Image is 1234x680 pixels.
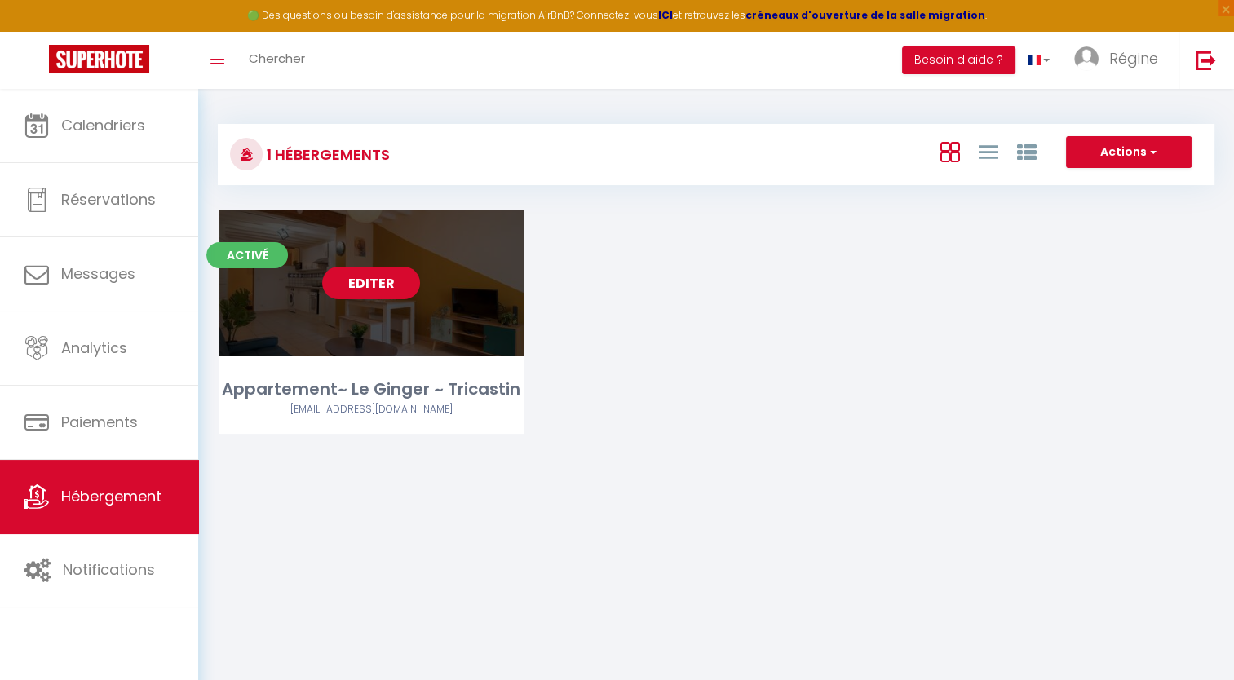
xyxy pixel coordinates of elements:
[745,8,985,22] a: créneaux d'ouverture de la salle migration
[1062,32,1179,89] a: ... Régine
[658,8,673,22] a: ICI
[249,50,305,67] span: Chercher
[902,46,1015,74] button: Besoin d'aide ?
[1016,138,1036,165] a: Vue par Groupe
[61,189,156,210] span: Réservations
[63,559,155,580] span: Notifications
[61,115,145,135] span: Calendriers
[263,136,390,173] h3: 1 Hébergements
[1066,136,1192,169] button: Actions
[13,7,62,55] button: Ouvrir le widget de chat LiveChat
[219,402,524,417] div: Airbnb
[1109,48,1158,68] span: Régine
[1074,46,1099,71] img: ...
[978,138,997,165] a: Vue en Liste
[940,138,959,165] a: Vue en Box
[219,377,524,402] div: Appartement~ Le Ginger ~ Tricastin
[61,263,135,284] span: Messages
[49,45,149,73] img: Super Booking
[322,267,420,299] a: Editer
[61,412,138,432] span: Paiements
[1196,50,1216,70] img: logout
[237,32,317,89] a: Chercher
[61,486,161,506] span: Hébergement
[206,242,288,268] span: Activé
[61,338,127,358] span: Analytics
